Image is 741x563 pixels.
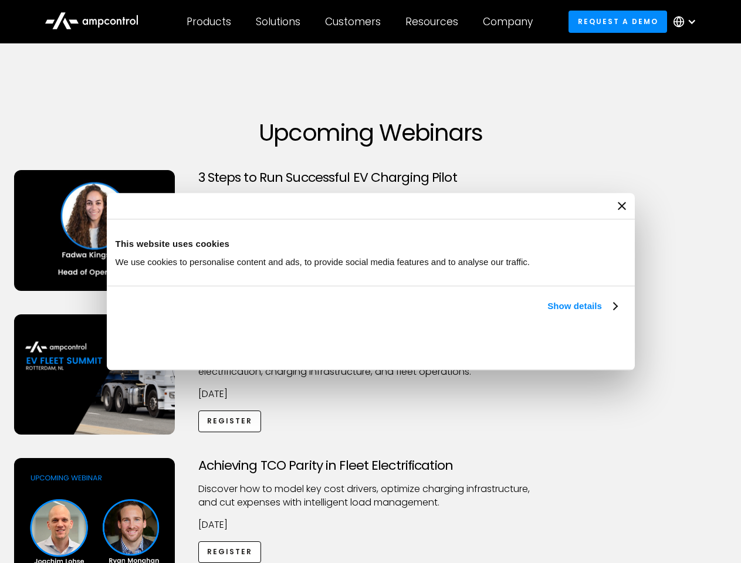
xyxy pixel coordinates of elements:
[325,15,381,28] div: Customers
[569,11,667,32] a: Request a demo
[198,518,543,531] p: [DATE]
[116,257,530,267] span: We use cookies to personalise content and ads, to provide social media features and to analyse ou...
[198,458,543,473] h3: Achieving TCO Parity in Fleet Electrification
[198,541,262,563] a: Register
[453,327,621,361] button: Okay
[483,15,533,28] div: Company
[198,170,543,185] h3: 3 Steps to Run Successful EV Charging Pilot
[547,299,617,313] a: Show details
[256,15,300,28] div: Solutions
[198,411,262,432] a: Register
[198,483,543,509] p: Discover how to model key cost drivers, optimize charging infrastructure, and cut expenses with i...
[14,118,728,147] h1: Upcoming Webinars
[198,388,543,401] p: [DATE]
[116,237,626,251] div: This website uses cookies
[405,15,458,28] div: Resources
[187,15,231,28] div: Products
[618,202,626,210] button: Close banner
